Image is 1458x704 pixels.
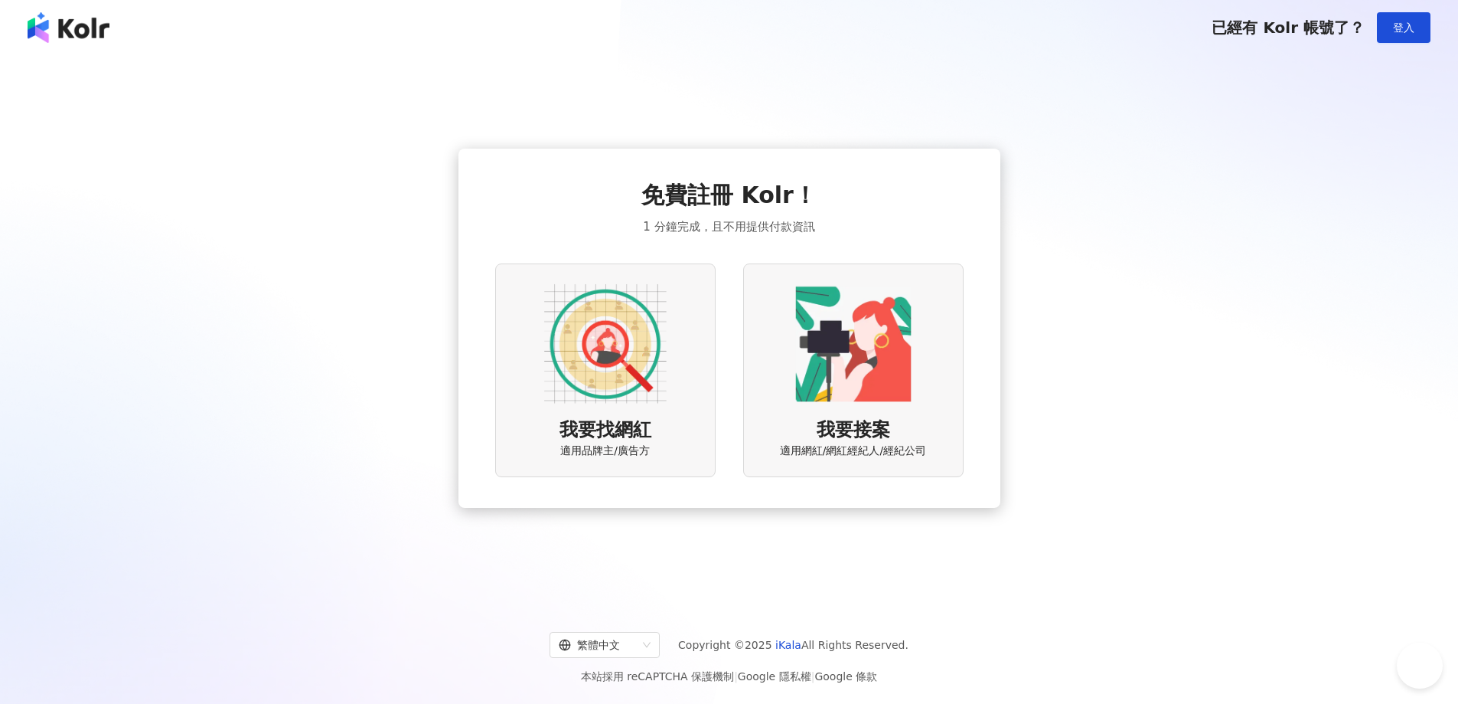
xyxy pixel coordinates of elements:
img: logo [28,12,109,43]
span: 1 分鐘完成，且不用提供付款資訊 [643,218,814,236]
span: 本站採用 reCAPTCHA 保護機制 [581,667,877,686]
button: 登入 [1377,12,1430,43]
div: 繁體中文 [559,633,637,657]
span: 免費註冊 Kolr！ [641,179,817,211]
span: 適用品牌主/廣告方 [560,444,650,459]
a: Google 隱私權 [738,670,811,683]
a: iKala [775,639,801,651]
span: 適用網紅/網紅經紀人/經紀公司 [780,444,926,459]
iframe: Help Scout Beacon - Open [1397,643,1443,689]
span: | [811,670,815,683]
span: | [734,670,738,683]
img: AD identity option [544,283,667,405]
a: Google 條款 [814,670,877,683]
span: 已經有 Kolr 帳號了？ [1212,18,1365,37]
span: 登入 [1393,21,1414,34]
span: 我要找網紅 [559,417,651,444]
span: Copyright © 2025 All Rights Reserved. [678,636,908,654]
span: 我要接案 [817,417,890,444]
img: KOL identity option [792,283,915,405]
